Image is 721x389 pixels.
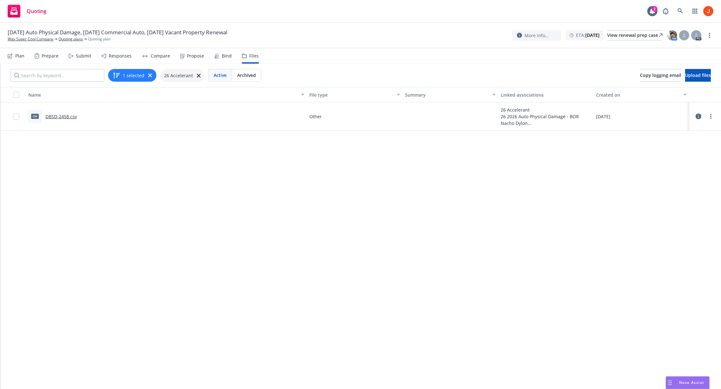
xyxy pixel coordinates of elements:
[640,72,681,78] span: Copy logging email
[222,53,232,58] div: Bind
[666,377,674,389] div: Drag to move
[309,113,322,120] span: Other
[76,53,91,58] div: Submit
[27,9,46,14] span: Quoting
[666,376,710,389] button: Nova Assist
[13,113,19,119] input: Toggle Row Selected
[151,53,170,58] div: Compare
[10,69,104,82] input: Search by keyword...
[706,31,713,39] a: more
[26,87,307,102] button: Name
[309,92,393,98] div: File type
[667,30,677,40] img: photo
[585,32,600,38] strong: [DATE]
[703,6,713,16] img: photo
[498,87,594,102] button: Linked associations
[402,87,498,102] button: Summary
[187,53,204,58] div: Propose
[689,5,701,17] a: Switch app
[640,69,681,82] button: Copy logging email
[607,30,663,40] a: View renewal prep case
[685,69,711,82] button: Upload files
[28,92,297,98] div: Name
[512,30,561,41] button: More info...
[405,92,489,98] div: Summary
[5,2,49,20] a: Quoting
[31,114,39,119] span: csv
[525,32,549,39] span: More info...
[214,72,227,78] span: Active
[685,72,711,78] span: Upload files
[707,113,715,120] a: more
[674,5,687,17] a: Search
[307,87,402,102] button: File type
[501,113,591,126] div: 26 2026 Auto Physical Damage - BOR Nacho Dylon
[8,29,227,36] span: [DATE] Auto Physical Damage, [DATE] Commercial Auto, [DATE] Vacant Property Renewal
[659,5,672,17] a: Report a Bug
[249,53,259,58] div: Files
[237,72,256,78] span: Archived
[596,113,610,120] span: [DATE]
[58,36,83,42] a: Quoting plans
[113,72,144,79] button: 1 selected
[15,53,24,58] div: Plan
[652,6,657,12] div: 2
[679,380,704,385] span: Nova Assist
[45,113,77,119] a: DBSD-2458.csv
[88,36,111,42] span: Quoting plan
[109,53,132,58] div: Responses
[501,92,591,98] div: Linked associations
[42,53,58,58] div: Prepare
[13,92,19,98] input: Select all
[596,92,680,98] div: Created on
[8,36,53,42] a: Way Super Cool Company
[594,87,689,102] button: Created on
[576,32,600,38] span: ETA :
[164,72,193,79] span: 26 Accelerant
[501,106,591,113] div: 26 Accelerant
